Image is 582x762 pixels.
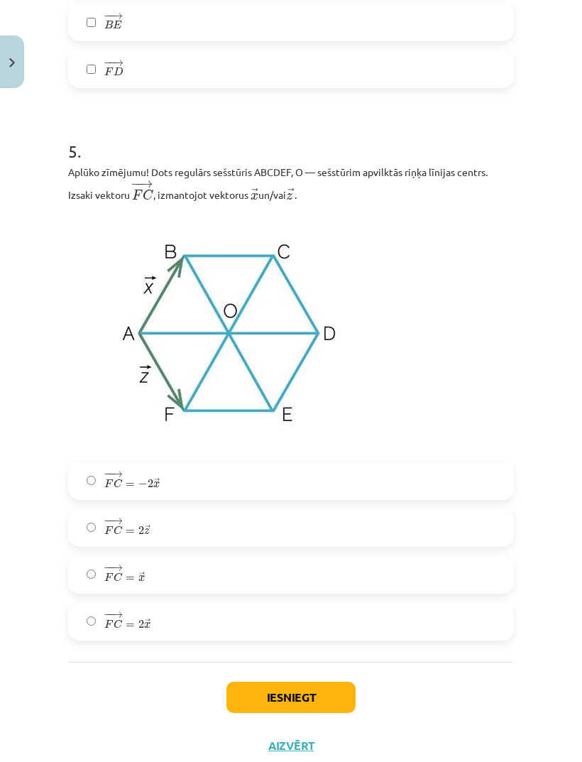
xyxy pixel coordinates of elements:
span: 2 [138,620,144,628]
span: − [108,60,110,66]
span: → [287,188,295,198]
span: → [145,619,150,627]
span: → [139,572,145,580]
span: 2 [148,479,153,488]
span: F [104,67,114,76]
span: x [153,481,160,488]
span: − [104,60,113,66]
span: F [104,573,114,582]
span: − [135,180,136,188]
h1: 5 . [68,116,514,160]
span: 2 [138,526,144,535]
span: = [126,624,135,628]
span: − [104,565,113,572]
span: D [114,67,123,76]
span: → [251,188,258,198]
span: − [107,612,109,619]
p: Aplūko zīmējumu! Dots regulārs sešstūris ABCDEF, O — sešstūrim apvilktās riņķa līnijas centrs. Iz... [68,165,514,203]
span: z [144,528,150,535]
span: C [114,479,123,488]
button: Aizvērt [264,739,318,753]
span: − [107,518,109,525]
span: − [104,472,113,478]
span: − [104,13,113,19]
span: = [126,530,135,534]
button: Iesniegt [226,682,356,713]
span: x [251,192,258,200]
span: x [138,575,145,582]
span: − [104,518,113,525]
span: C [143,189,153,200]
span: F [104,479,114,488]
span: → [111,612,123,619]
span: x [144,622,150,628]
span: C [114,572,123,582]
span: → [154,478,160,486]
span: − [107,13,109,19]
span: → [111,472,123,478]
span: = [126,577,135,581]
img: icon-close-lesson-0947bae3869378f0d4975bcd49f059093ad1ed9edebbc8119c70593378902aed.svg [9,58,15,67]
span: E [113,21,121,29]
span: → [111,565,123,572]
span: F [104,526,114,535]
span: F [132,189,143,199]
span: → [145,525,150,533]
span: z [286,192,292,200]
span: B [104,20,113,29]
span: = [126,483,135,487]
span: − [131,180,141,188]
span: C [114,526,123,535]
span: − [107,565,109,572]
span: − [104,612,113,619]
span: − [107,472,109,478]
span: − [138,480,148,489]
span: F [104,620,114,628]
span: → [111,13,123,19]
span: → [112,60,123,66]
span: → [111,518,123,525]
span: → [139,180,153,188]
span: C [114,619,123,628]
